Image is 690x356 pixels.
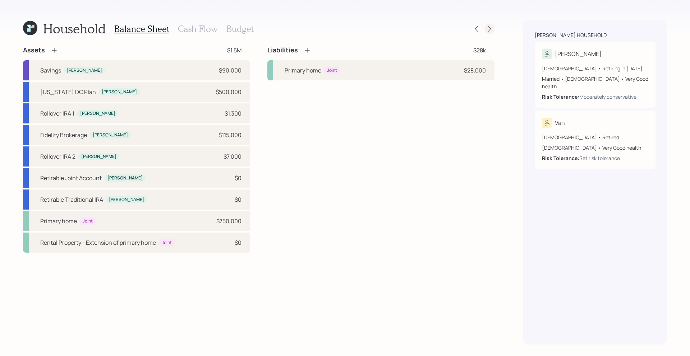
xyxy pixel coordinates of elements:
h1: Household [43,21,106,36]
div: Primary home [285,66,321,75]
div: Married • [DEMOGRAPHIC_DATA] • Very Good health [542,75,648,90]
div: [DEMOGRAPHIC_DATA] • Retiring in [DATE] [542,65,648,72]
div: [DEMOGRAPHIC_DATA] • Retired [542,133,648,141]
h4: Liabilities [267,46,298,54]
div: Rental Property - Extension of primary home [40,238,156,247]
div: Savings [40,66,61,75]
div: [PERSON_NAME] [67,67,102,74]
div: $500,000 [216,88,241,96]
div: [PERSON_NAME] household [535,32,607,39]
div: $1.5M [227,46,241,55]
div: $90,000 [219,66,241,75]
div: Fidelity Brokerage [40,131,87,139]
div: $115,000 [218,131,241,139]
div: [PERSON_NAME] [107,175,143,181]
div: [PERSON_NAME] [555,50,602,58]
div: $0 [235,238,241,247]
div: [PERSON_NAME] [93,132,128,138]
div: $0 [235,195,241,204]
div: Joint [327,67,337,74]
div: [PERSON_NAME] [102,89,137,95]
div: [PERSON_NAME] [109,197,144,203]
div: $28k [473,46,486,55]
div: Joint [162,240,172,246]
div: $7,000 [224,152,241,161]
h3: Balance Sheet [114,24,169,34]
div: $1,300 [225,109,241,118]
div: [PERSON_NAME] [80,111,115,117]
b: Risk Tolerance: [542,93,579,100]
div: Set risk tolerance [579,154,620,162]
div: Primary home [40,217,77,225]
h3: Cash Flow [178,24,218,34]
div: Retirable Traditional IRA [40,195,103,204]
div: [US_STATE] DC Plan [40,88,96,96]
div: [DEMOGRAPHIC_DATA] • Very Good health [542,144,648,151]
div: [PERSON_NAME] [81,154,116,160]
div: $28,000 [464,66,486,75]
div: $0 [235,174,241,182]
div: Rollover IRA 1 [40,109,74,118]
div: Moderately conservative [579,93,636,100]
b: Risk Tolerance: [542,155,579,161]
h4: Assets [23,46,45,54]
div: Joint [83,218,93,224]
h3: Budget [226,24,254,34]
div: Van [555,118,565,127]
div: Retirable Joint Account [40,174,102,182]
div: $750,000 [216,217,241,225]
div: Rollover IRA 2 [40,152,75,161]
